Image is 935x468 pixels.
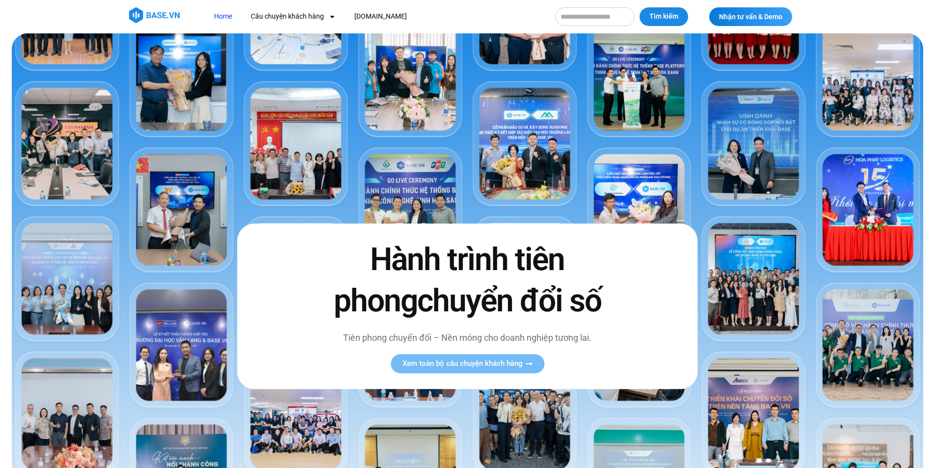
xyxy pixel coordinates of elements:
[719,13,782,20] span: Nhận tư vấn & Demo
[649,12,678,22] span: Tìm kiếm
[402,360,523,367] span: Xem toàn bộ câu chuyện khách hàng
[243,7,343,26] a: Câu chuyện khách hàng
[313,240,622,321] h2: Hành trình tiên phong
[207,7,240,26] a: Home
[709,7,792,26] a: Nhận tư vấn & Demo
[417,282,601,319] span: chuyển đổi số
[640,7,688,26] button: Tìm kiếm
[313,331,622,344] p: Tiên phong chuyển đổi – Nền móng cho doanh nghiệp tương lai.
[391,354,544,373] a: Xem toàn bộ câu chuyện khách hàng
[207,7,545,26] nav: Menu
[347,7,414,26] a: [DOMAIN_NAME]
